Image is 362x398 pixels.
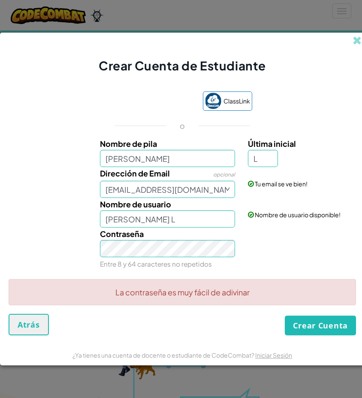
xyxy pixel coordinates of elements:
[285,316,356,335] button: Crear Cuenta
[223,95,250,107] span: ClassLink
[255,351,292,359] a: Iniciar Sesión
[100,260,212,268] small: Entre 8 y 64 caracteres no repetidos
[100,199,171,209] span: Nombre de usuario
[108,92,199,111] iframe: Botón de Acceder con Google
[9,314,49,335] button: Atrás
[18,319,40,330] span: Atrás
[112,92,194,111] div: Acceder con Google. Se abre en una pestaña nueva
[255,211,341,219] span: Nombre de usuario disponible!
[72,351,255,359] span: ¿Ya tienes una cuenta de docente o estudiante de CodeCombat?
[255,180,308,188] span: Tu email se ve bien!
[9,279,356,305] div: La contraseña es muy fácil de adivinar
[180,121,185,131] p: o
[213,171,235,178] span: opcional
[248,139,296,149] span: Última inicial
[205,93,221,109] img: classlink-logo-small.png
[100,139,157,149] span: Nombre de pila
[100,168,170,178] span: Dirección de Email
[99,58,266,73] span: Crear Cuenta de Estudiante
[100,229,144,239] span: Contraseña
